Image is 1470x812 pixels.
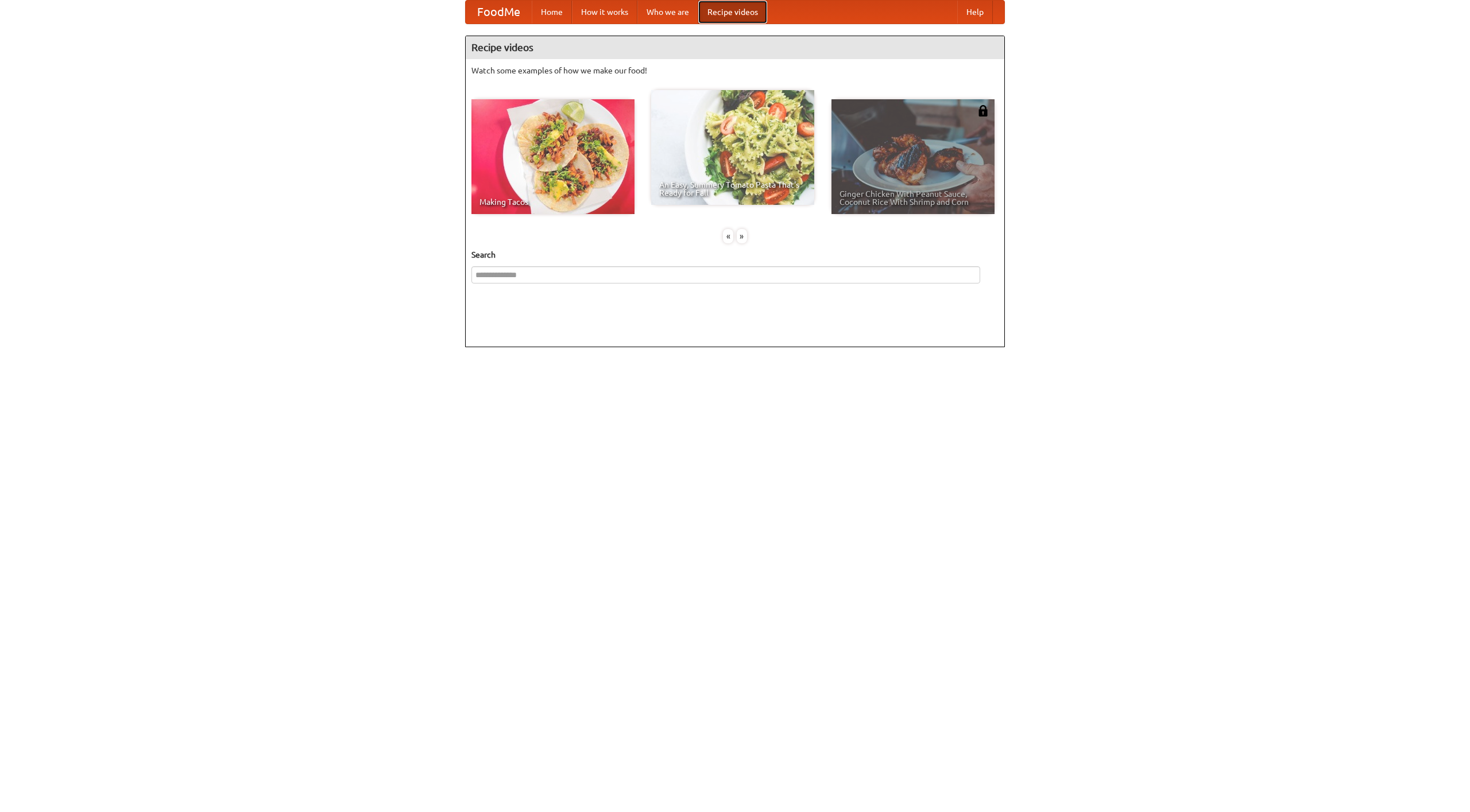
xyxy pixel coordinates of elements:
div: « [723,229,733,243]
span: An Easy, Summery Tomato Pasta That's Ready for Fall [659,181,806,197]
a: FoodMe [466,1,532,24]
a: How it works [572,1,637,24]
a: An Easy, Summery Tomato Pasta That's Ready for Fall [651,90,814,205]
div: » [737,229,747,243]
span: Making Tacos [479,198,626,206]
p: Watch some examples of how we make our food! [471,65,999,76]
img: 483408.png [977,105,989,116]
h5: Search [471,249,999,261]
h4: Recipe videos [466,36,1004,59]
a: Who we are [637,1,698,24]
a: Home [532,1,572,24]
a: Recipe videos [698,1,767,24]
a: Help [957,1,993,24]
a: Making Tacos [471,99,635,214]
